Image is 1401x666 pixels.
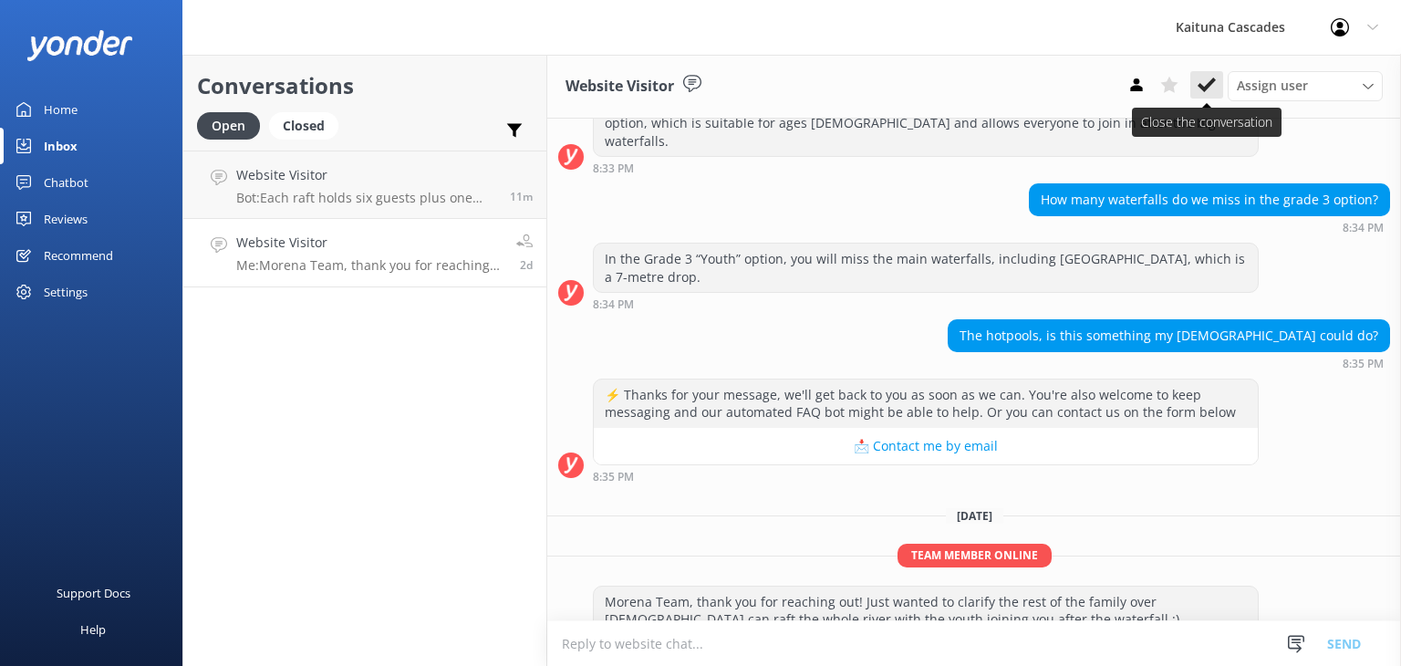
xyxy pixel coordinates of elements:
[594,428,1258,464] button: 📩 Contact me by email
[57,575,130,611] div: Support Docs
[44,164,88,201] div: Chatbot
[183,219,546,287] a: Website VisitorMe:Morena Team, thank you for reaching out! Just wanted to clarify the rest of the...
[1228,71,1383,100] div: Assign User
[1029,221,1390,234] div: 08:34pm 14-Aug-2025 (UTC +12:00) Pacific/Auckland
[236,233,503,253] h4: Website Visitor
[593,297,1259,310] div: 08:34pm 14-Aug-2025 (UTC +12:00) Pacific/Auckland
[1237,76,1308,96] span: Assign user
[593,472,634,483] strong: 8:35 PM
[44,201,88,237] div: Reviews
[594,380,1258,428] div: ⚡ Thanks for your message, we'll get back to you as soon as we can. You're also welcome to keep m...
[269,112,338,140] div: Closed
[44,91,78,128] div: Home
[197,115,269,135] a: Open
[594,587,1258,635] div: Morena Team, thank you for reaching out! Just wanted to clarify the rest of the family over [DEMO...
[269,115,348,135] a: Closed
[236,165,496,185] h4: Website Visitor
[197,68,533,103] h2: Conversations
[520,257,533,273] span: 09:39am 16-Aug-2025 (UTC +12:00) Pacific/Auckland
[593,163,634,174] strong: 8:33 PM
[236,190,496,206] p: Bot: Each raft holds six guests plus one guide, making a total of seven people per raft.
[898,544,1052,567] span: Team member online
[949,320,1389,351] div: The hotpools, is this something my [DEMOGRAPHIC_DATA] could do?
[593,299,634,310] strong: 8:34 PM
[1343,223,1384,234] strong: 8:34 PM
[44,274,88,310] div: Settings
[594,244,1258,292] div: In the Grade 3 “Youth” option, you will miss the main waterfalls, including [GEOGRAPHIC_DATA], wh...
[593,470,1259,483] div: 08:35pm 14-Aug-2025 (UTC +12:00) Pacific/Auckland
[1343,359,1384,369] strong: 8:35 PM
[510,189,533,204] span: 11:08am 18-Aug-2025 (UTC +12:00) Pacific/Auckland
[80,611,106,648] div: Help
[236,257,503,274] p: Me: Morena Team, thank you for reaching out! Just wanted to clarify the rest of the family over [...
[1030,184,1389,215] div: How many waterfalls do we miss in the grade 3 option?
[948,357,1390,369] div: 08:35pm 14-Aug-2025 (UTC +12:00) Pacific/Auckland
[593,161,1259,174] div: 08:33pm 14-Aug-2025 (UTC +12:00) Pacific/Auckland
[27,30,132,60] img: yonder-white-logo.png
[183,151,546,219] a: Website VisitorBot:Each raft holds six guests plus one guide, making a total of seven people per ...
[946,508,1003,524] span: [DATE]
[566,75,674,99] h3: Website Visitor
[594,90,1258,157] div: Yes, if you want to participate together as a family, you would need to choose the Grade 3 “Youth...
[44,128,78,164] div: Inbox
[44,237,113,274] div: Recommend
[197,112,260,140] div: Open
